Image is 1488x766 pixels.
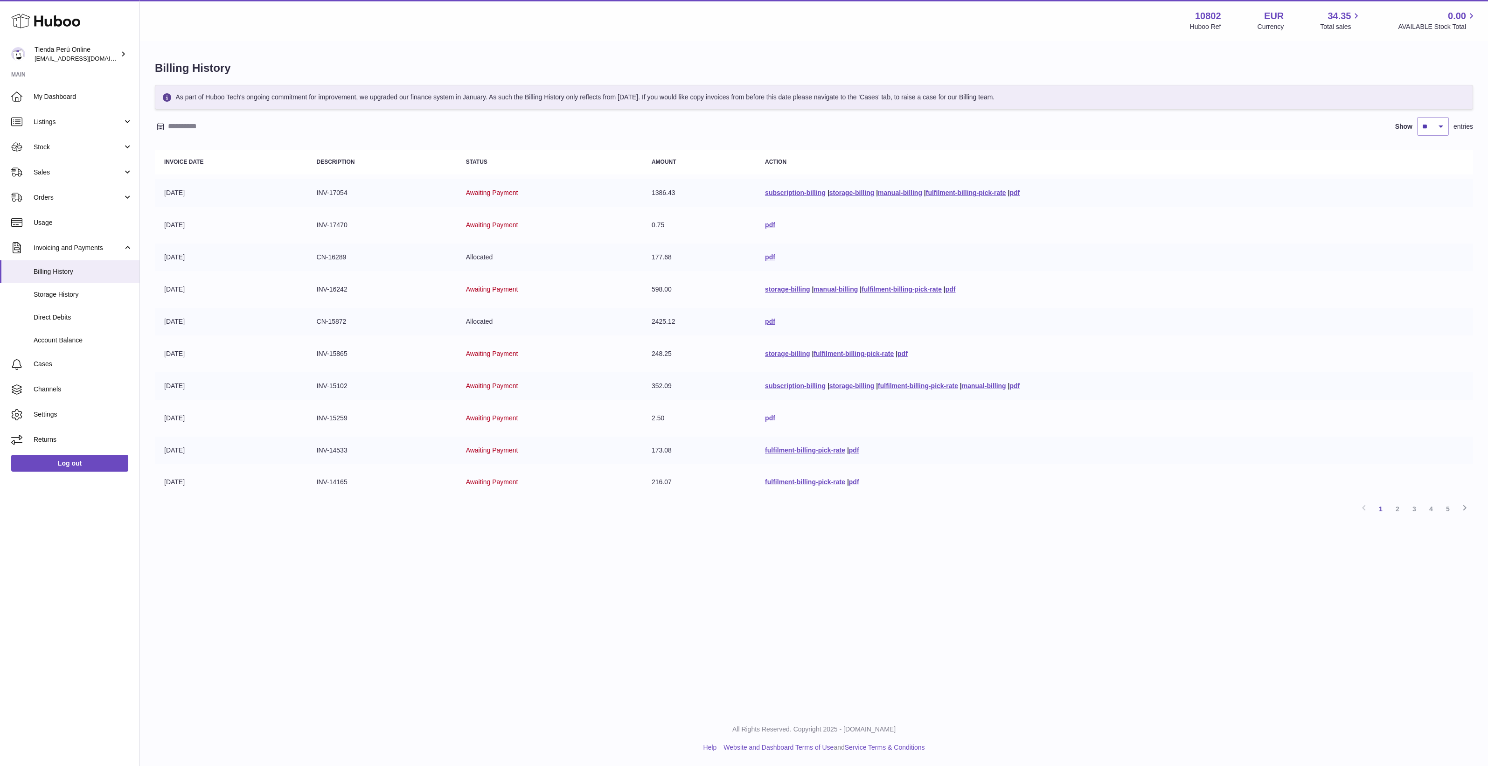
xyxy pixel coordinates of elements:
a: fulfilment-billing-pick-rate [765,446,845,454]
a: 2 [1389,501,1406,517]
span: Awaiting Payment [466,382,518,390]
img: internalAdmin-10802@internal.huboo.com [11,47,25,61]
a: pdf [765,253,775,261]
span: Allocated [466,253,493,261]
td: [DATE] [155,340,307,368]
span: | [896,350,897,357]
td: 248.25 [642,340,756,368]
a: storage-billing [829,189,874,196]
a: Website and Dashboard Terms of Use [723,744,834,751]
a: pdf [1009,382,1020,390]
a: fulfilment-billing-pick-rate [926,189,1006,196]
span: Stock [34,143,123,152]
td: 0.75 [642,211,756,239]
td: CN-15872 [307,308,457,335]
span: Storage History [34,290,132,299]
span: | [812,350,814,357]
li: and [720,743,925,752]
span: Account Balance [34,336,132,345]
span: Direct Debits [34,313,132,322]
td: INV-14165 [307,468,457,496]
a: fulfilment-billing-pick-rate [765,478,845,486]
span: Awaiting Payment [466,478,518,486]
td: [DATE] [155,437,307,464]
a: 0.00 AVAILABLE Stock Total [1398,10,1477,31]
span: | [860,286,862,293]
td: 216.07 [642,468,756,496]
span: Billing History [34,267,132,276]
span: Settings [34,410,132,419]
td: [DATE] [155,179,307,207]
label: Show [1395,122,1412,131]
div: As part of Huboo Tech's ongoing commitment for improvement, we upgraded our finance system in Jan... [155,85,1473,110]
a: subscription-billing [765,189,826,196]
a: storage-billing [829,382,874,390]
span: Awaiting Payment [466,189,518,196]
td: 177.68 [642,244,756,271]
span: Awaiting Payment [466,221,518,229]
span: | [924,189,926,196]
span: Allocated [466,318,493,325]
a: manual-billing [814,286,858,293]
p: All Rights Reserved. Copyright 2025 - [DOMAIN_NAME] [147,725,1481,734]
span: Orders [34,193,123,202]
strong: EUR [1264,10,1284,22]
td: INV-14533 [307,437,457,464]
td: INV-15865 [307,340,457,368]
a: Service Terms & Conditions [845,744,925,751]
a: pdf [765,221,775,229]
span: Usage [34,218,132,227]
span: | [1008,189,1010,196]
span: | [827,189,829,196]
span: Sales [34,168,123,177]
a: storage-billing [765,350,810,357]
span: 0.00 [1448,10,1466,22]
span: | [827,382,829,390]
span: Invoicing and Payments [34,244,123,252]
span: | [960,382,962,390]
span: | [1008,382,1010,390]
a: pdf [765,318,775,325]
a: 3 [1406,501,1423,517]
td: CN-16289 [307,244,457,271]
a: pdf [765,414,775,422]
span: AVAILABLE Stock Total [1398,22,1477,31]
span: | [944,286,946,293]
a: pdf [849,478,859,486]
span: Awaiting Payment [466,446,518,454]
td: INV-17054 [307,179,457,207]
td: 1386.43 [642,179,756,207]
a: Log out [11,455,128,472]
strong: 10802 [1195,10,1221,22]
td: [DATE] [155,244,307,271]
td: [DATE] [155,211,307,239]
a: storage-billing [765,286,810,293]
span: Awaiting Payment [466,350,518,357]
span: | [876,382,878,390]
a: 5 [1439,501,1456,517]
span: Listings [34,118,123,126]
span: | [847,478,849,486]
td: 2425.12 [642,308,756,335]
td: INV-15259 [307,404,457,432]
span: | [847,446,849,454]
td: 598.00 [642,276,756,303]
a: manual-billing [878,189,922,196]
strong: Action [765,159,786,165]
span: entries [1453,122,1473,131]
a: 4 [1423,501,1439,517]
a: Help [703,744,717,751]
td: 352.09 [642,372,756,400]
span: | [812,286,814,293]
a: 1 [1372,501,1389,517]
td: [DATE] [155,372,307,400]
span: Returns [34,435,132,444]
h1: Billing History [155,61,1473,76]
a: fulfilment-billing-pick-rate [878,382,958,390]
a: subscription-billing [765,382,826,390]
span: | [876,189,878,196]
span: My Dashboard [34,92,132,101]
a: fulfilment-billing-pick-rate [814,350,894,357]
span: [EMAIL_ADDRESS][DOMAIN_NAME] [35,55,137,62]
a: pdf [1009,189,1020,196]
